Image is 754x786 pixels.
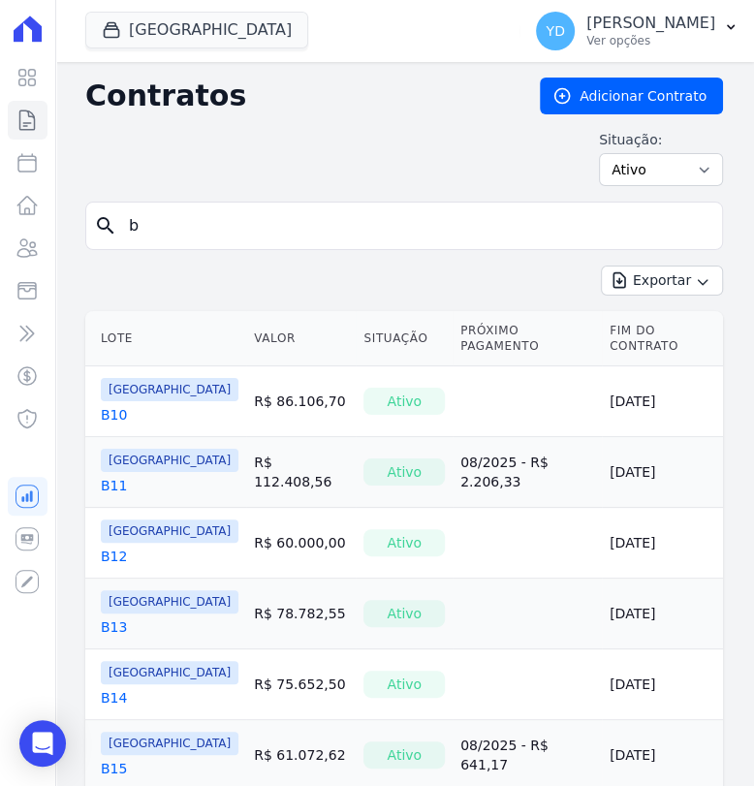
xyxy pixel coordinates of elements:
th: Lote [85,311,246,366]
td: [DATE] [602,508,723,579]
a: 08/2025 - R$ 641,17 [460,738,549,772]
th: Próximo Pagamento [453,311,602,366]
h2: Contratos [85,79,509,113]
a: Adicionar Contrato [540,78,723,114]
td: R$ 78.782,55 [246,579,356,649]
span: [GEOGRAPHIC_DATA] [101,378,238,401]
button: Exportar [601,266,723,296]
a: B12 [101,547,127,566]
td: R$ 75.652,50 [246,649,356,720]
span: [GEOGRAPHIC_DATA] [101,449,238,472]
td: [DATE] [602,649,723,720]
th: Situação [356,311,453,366]
a: B15 [101,759,127,778]
span: [GEOGRAPHIC_DATA] [101,661,238,684]
a: 08/2025 - R$ 2.206,33 [460,455,549,489]
div: Ativo [363,671,445,698]
a: B14 [101,688,127,707]
th: Fim do Contrato [602,311,723,366]
input: Buscar por nome do lote [117,206,714,245]
a: B11 [101,476,127,495]
span: YD [546,24,564,38]
i: search [94,214,117,237]
div: Ativo [363,529,445,556]
div: Open Intercom Messenger [19,720,66,767]
button: YD [PERSON_NAME] Ver opções [520,4,754,58]
td: [DATE] [602,366,723,437]
label: Situação: [599,130,723,149]
div: Ativo [363,600,445,627]
div: Ativo [363,741,445,769]
button: [GEOGRAPHIC_DATA] [85,12,308,48]
td: R$ 86.106,70 [246,366,356,437]
a: B10 [101,405,127,424]
td: R$ 60.000,00 [246,508,356,579]
th: Valor [246,311,356,366]
span: [GEOGRAPHIC_DATA] [101,590,238,613]
td: [DATE] [602,579,723,649]
span: [GEOGRAPHIC_DATA] [101,732,238,755]
div: Ativo [363,388,445,415]
td: [DATE] [602,437,723,508]
p: [PERSON_NAME] [586,14,715,33]
td: R$ 112.408,56 [246,437,356,508]
p: Ver opções [586,33,715,48]
a: B13 [101,617,127,637]
div: Ativo [363,458,445,486]
span: [GEOGRAPHIC_DATA] [101,519,238,543]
